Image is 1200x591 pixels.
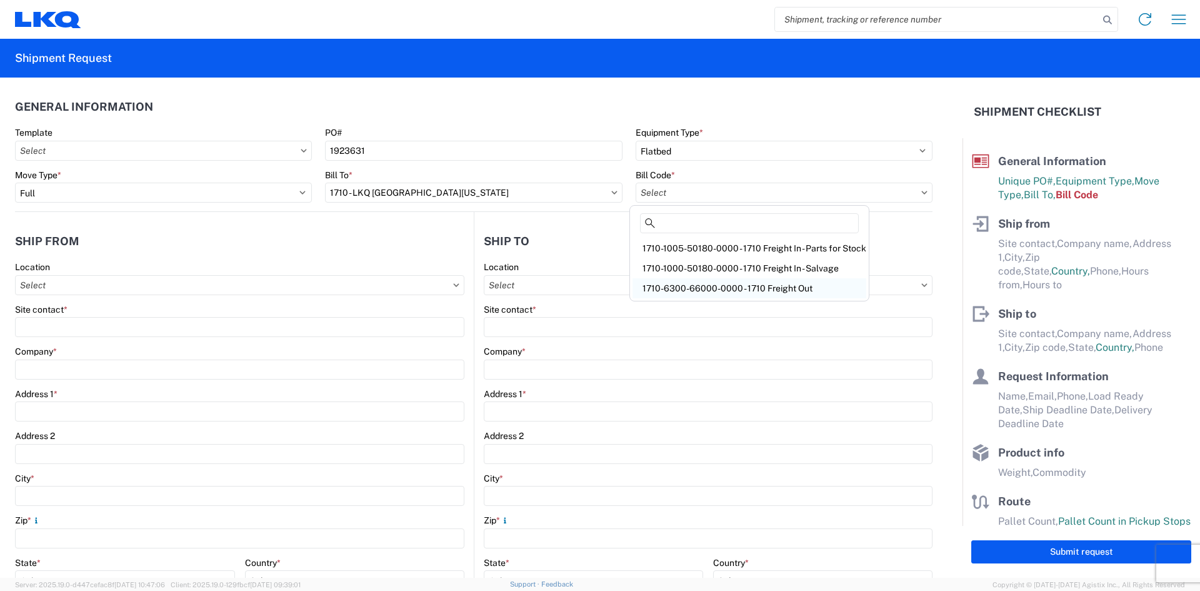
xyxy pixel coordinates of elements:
label: Country [245,557,281,568]
span: Country, [1051,265,1090,277]
span: Server: 2025.19.0-d447cefac8f [15,581,165,588]
span: Site contact, [998,328,1057,340]
span: Client: 2025.19.0-129fbcf [171,581,301,588]
span: Pallet Count in Pickup Stops equals Pallet Count in delivery stops [998,515,1191,541]
div: 1710-6300-66000-0000 - 1710 Freight Out [632,278,866,298]
label: PO# [325,127,342,138]
span: [DATE] 09:39:01 [250,581,301,588]
input: Select [636,183,932,203]
label: Company [15,346,57,357]
span: Route [998,495,1031,508]
span: State, [1024,265,1051,277]
input: Select [325,183,622,203]
span: Equipment Type, [1056,175,1134,187]
label: State [15,557,41,568]
span: Site contact, [998,238,1057,250]
span: General Information [998,154,1106,168]
span: Email, [1028,390,1057,402]
span: Name, [998,390,1028,402]
span: Country, [1096,341,1134,353]
button: Submit request [971,540,1191,563]
span: Commodity [1032,467,1086,478]
label: Company [484,346,526,357]
label: Site contact [15,304,67,315]
label: City [484,473,503,484]
label: Address 1 [484,388,526,400]
label: State [484,557,509,568]
span: Weight, [998,467,1032,478]
a: Feedback [541,580,573,588]
span: Phone [1134,341,1163,353]
span: Ship to [998,307,1036,320]
label: Move Type [15,169,61,181]
span: Phone, [1090,265,1121,277]
span: Ship from [998,217,1050,230]
span: Company name, [1057,238,1132,250]
h2: General Information [15,101,153,113]
h2: Ship from [15,235,79,248]
input: Select [15,275,464,295]
label: Bill To [325,169,352,181]
span: Pallet Count, [998,515,1058,527]
input: Shipment, tracking or reference number [775,8,1099,31]
label: Location [484,261,519,273]
div: 1710-1005-50180-0000 - 1710 Freight In - Parts for Stock [632,238,866,258]
span: Hours to [1022,279,1062,291]
span: Ship Deadline Date, [1022,404,1114,416]
span: [DATE] 10:47:06 [114,581,165,588]
span: State, [1068,341,1096,353]
label: Address 2 [484,430,524,442]
span: City, [1004,341,1025,353]
h2: Ship to [484,235,529,248]
input: Select [484,275,932,295]
label: Location [15,261,50,273]
label: Zip [15,515,41,526]
div: 1710-1000-50180-0000 - 1710 Freight In - Salvage [632,258,866,278]
span: City, [1004,251,1025,263]
h2: Shipment Checklist [974,104,1101,119]
span: Copyright © [DATE]-[DATE] Agistix Inc., All Rights Reserved [992,579,1185,590]
label: Equipment Type [636,127,703,138]
label: Site contact [484,304,536,315]
a: Support [510,580,541,588]
span: Bill To, [1024,189,1056,201]
label: Address 1 [15,388,57,400]
label: City [15,473,34,484]
h2: Shipment Request [15,51,112,66]
span: Company name, [1057,328,1132,340]
label: Template [15,127,52,138]
span: Product info [998,446,1064,459]
input: Select [15,141,312,161]
span: Request Information [998,370,1109,383]
label: Bill Code [636,169,675,181]
span: Zip code, [1025,341,1068,353]
label: Address 2 [15,430,55,442]
span: Bill Code [1056,189,1098,201]
label: Country [713,557,749,568]
label: Zip [484,515,510,526]
span: Phone, [1057,390,1088,402]
span: Unique PO#, [998,175,1056,187]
